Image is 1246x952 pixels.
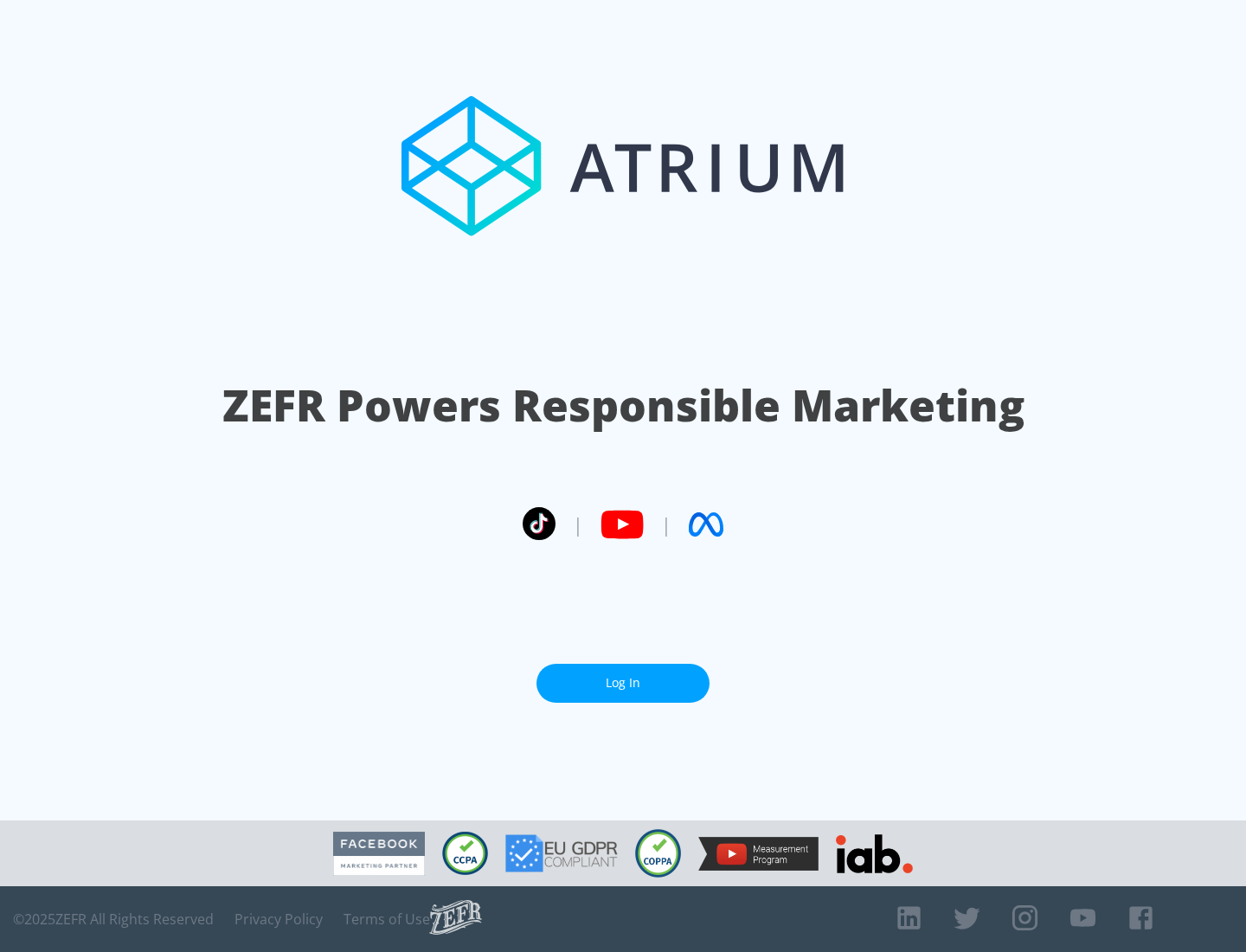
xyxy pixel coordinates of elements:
h1: ZEFR Powers Responsible Marketing [222,376,1024,435]
span: | [661,511,671,537]
span: | [573,511,583,537]
img: YouTube Measurement Program [698,837,819,871]
img: Facebook Marketing Partner [333,832,425,876]
a: Terms of Use [344,910,430,928]
img: GDPR Compliant [505,834,618,872]
img: IAB [836,834,913,873]
span: © 2025 ZEFR All Rights Reserved [13,910,214,928]
a: Log In [536,664,710,703]
img: COPPA Compliant [635,829,681,878]
a: Privacy Policy [234,910,323,928]
img: CCPA Compliant [442,832,488,875]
